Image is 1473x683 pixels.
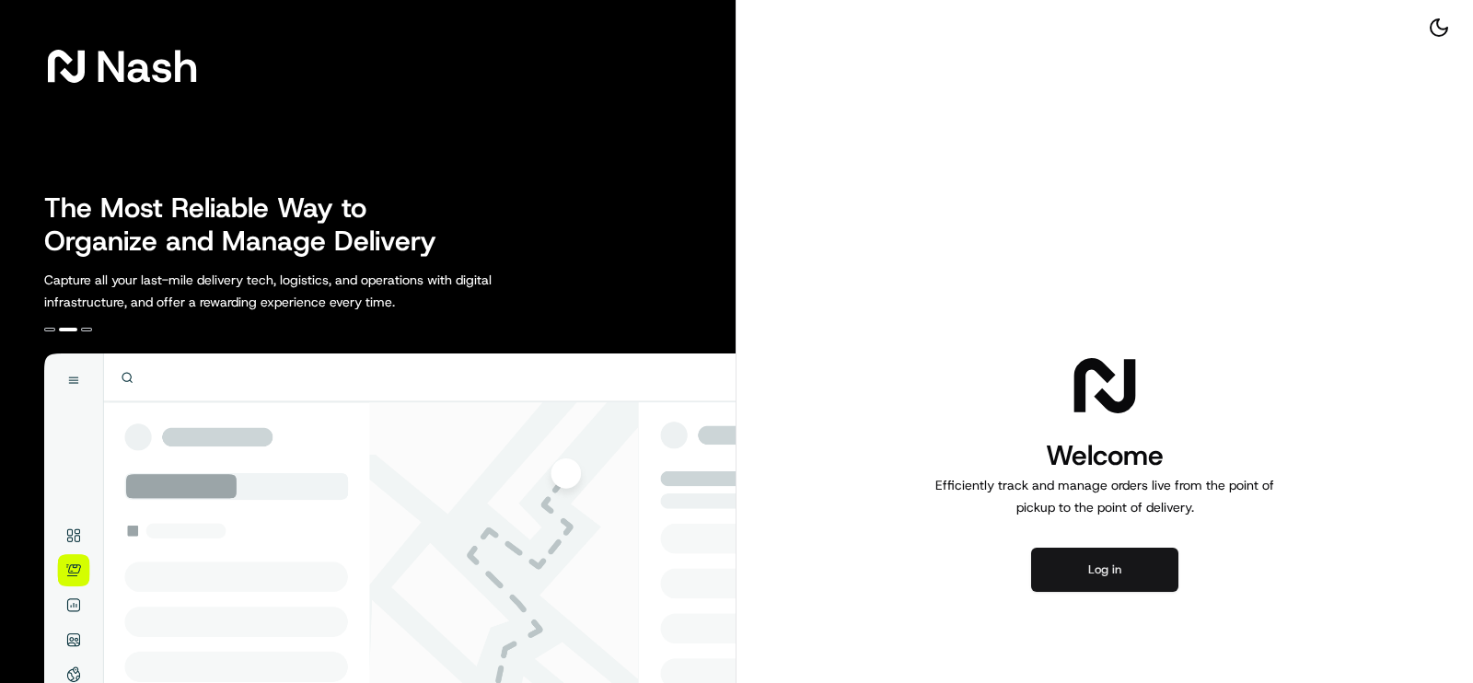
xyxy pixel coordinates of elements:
[44,191,457,258] h2: The Most Reliable Way to Organize and Manage Delivery
[928,437,1282,474] h1: Welcome
[96,48,198,85] span: Nash
[1031,548,1178,592] button: Log in
[928,474,1282,518] p: Efficiently track and manage orders live from the point of pickup to the point of delivery.
[44,269,574,313] p: Capture all your last-mile delivery tech, logistics, and operations with digital infrastructure, ...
